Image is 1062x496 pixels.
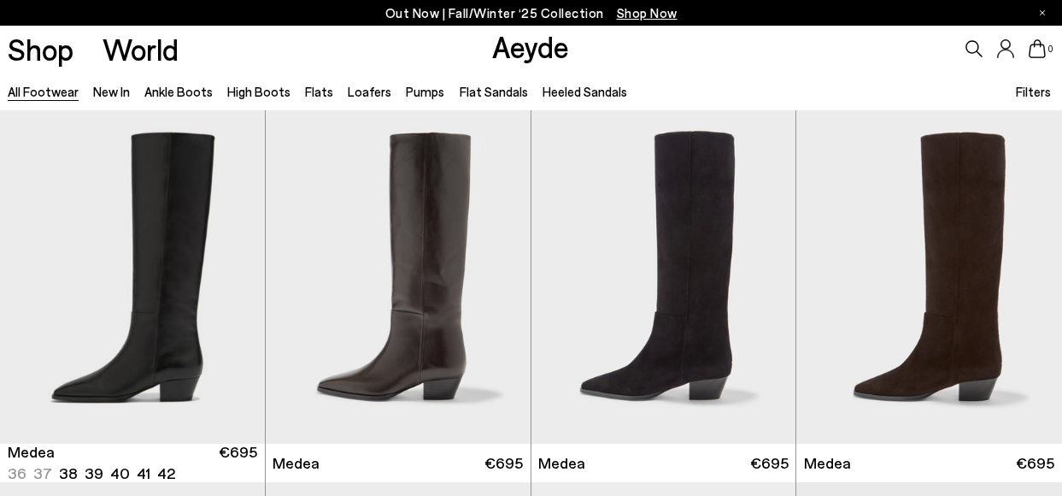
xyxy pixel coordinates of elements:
[219,441,257,484] span: €695
[796,110,1062,444] img: Medea Suede Knee-High Boots
[460,84,528,99] a: Flat Sandals
[59,463,78,484] li: 38
[796,444,1062,482] a: Medea €695
[531,110,796,444] img: Medea Suede Knee-High Boots
[804,452,851,474] span: Medea
[157,463,175,484] li: 42
[617,5,678,21] span: Navigate to /collections/new-in
[8,463,170,484] ul: variant
[492,28,569,64] a: Aeyde
[8,441,55,463] span: Medea
[227,84,290,99] a: High Boots
[1016,84,1051,99] span: Filters
[543,84,627,99] a: Heeled Sandals
[750,452,789,474] span: €695
[8,34,73,64] a: Shop
[305,84,333,99] a: Flats
[531,444,796,482] a: Medea €695
[1046,44,1054,54] span: 0
[273,452,320,474] span: Medea
[8,84,79,99] a: All Footwear
[484,452,523,474] span: €695
[385,3,678,24] p: Out Now | Fall/Winter ‘25 Collection
[85,463,103,484] li: 39
[406,84,444,99] a: Pumps
[110,463,130,484] li: 40
[266,110,531,444] img: Medea Knee-High Boots
[93,84,130,99] a: New In
[538,452,585,474] span: Medea
[266,444,531,482] a: Medea €695
[103,34,179,64] a: World
[144,84,213,99] a: Ankle Boots
[348,84,391,99] a: Loafers
[137,463,150,484] li: 41
[1016,452,1054,474] span: €695
[1029,39,1046,58] a: 0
